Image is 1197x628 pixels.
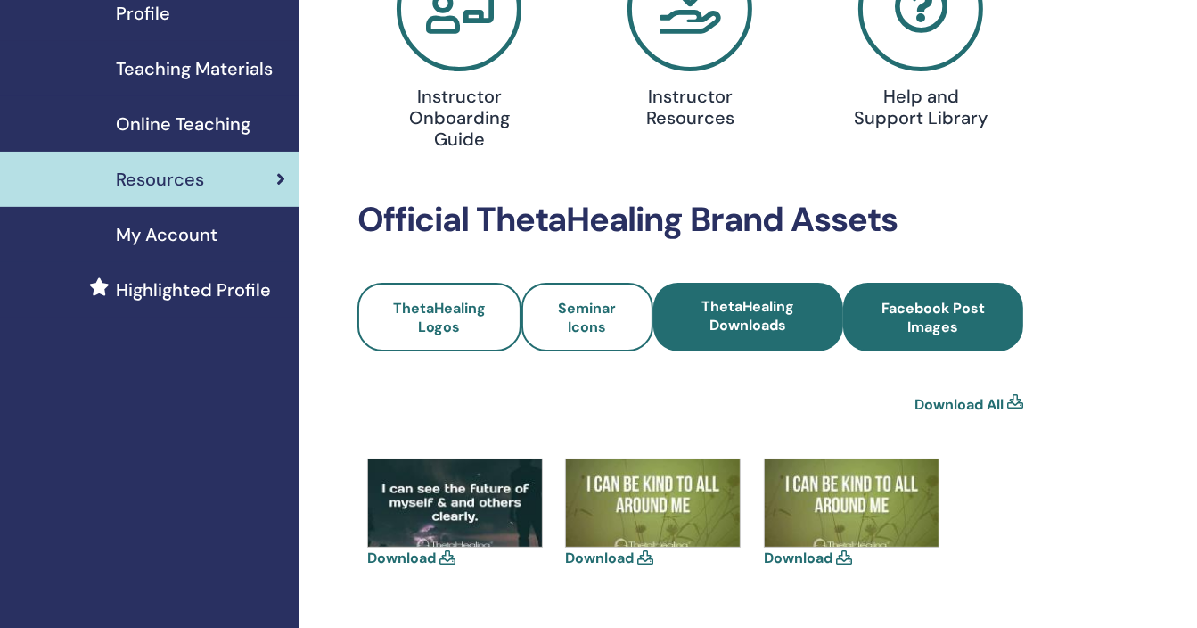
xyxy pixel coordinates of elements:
span: Teaching Materials [116,55,273,82]
img: 13590312-1105294182862086-7696083492339775815-n.jpg [368,459,542,547]
a: Download [367,549,436,567]
span: Online Teaching [116,111,250,137]
h4: Instructor Resources [617,86,764,128]
span: ThetaHealing Downloads [701,297,794,335]
a: Facebook Post Images [843,283,1024,351]
span: Resources [116,166,204,193]
span: Highlighted Profile [116,277,271,303]
a: Download [764,549,832,567]
span: ThetaHealing Logos [393,299,486,336]
img: 13686498-1121079434616894-2049752548741443743-n(1).jpg [566,459,740,547]
a: Download All [914,394,1004,416]
a: ThetaHealing Downloads [653,283,843,351]
a: Seminar Icons [521,283,653,351]
span: Facebook Post Images [867,299,1000,336]
a: Download [565,549,634,567]
h4: Help and Support Library [848,86,995,128]
h2: Official ThetaHealing Brand Assets [357,200,1023,241]
img: 13686498-1121079434616894-2049752548741443743-n.jpg [765,459,939,547]
a: ThetaHealing Logos [357,283,521,351]
h4: Instructor Onboarding Guide [386,86,533,150]
span: My Account [116,221,217,248]
span: Seminar Icons [558,299,616,336]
